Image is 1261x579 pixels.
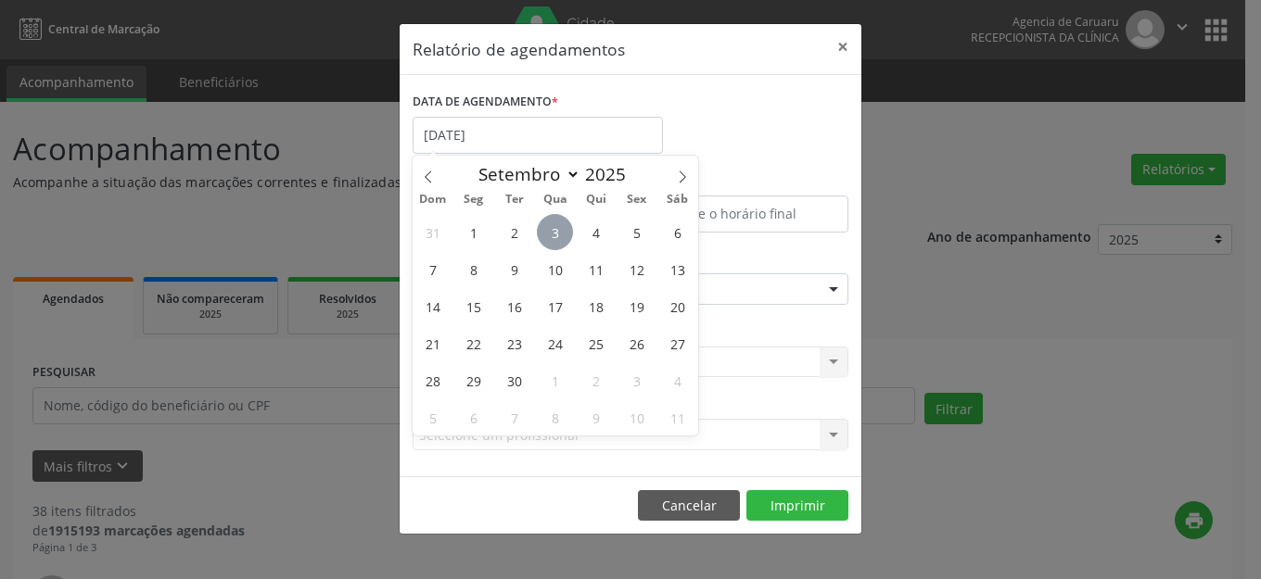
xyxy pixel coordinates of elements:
span: Setembro 10, 2025 [537,251,573,287]
span: Setembro 3, 2025 [537,214,573,250]
span: Outubro 6, 2025 [455,399,491,435]
span: Setembro 4, 2025 [578,214,614,250]
span: Setembro 5, 2025 [618,214,655,250]
span: Setembro 19, 2025 [618,288,655,324]
input: Selecione uma data ou intervalo [413,117,663,154]
span: Setembro 22, 2025 [455,325,491,361]
span: Outubro 8, 2025 [537,399,573,435]
button: Close [824,24,861,69]
span: Dom [413,194,453,206]
span: Sáb [657,194,698,206]
span: Outubro 3, 2025 [618,362,655,398]
span: Setembro 24, 2025 [537,325,573,361]
input: Year [580,162,642,186]
button: Imprimir [746,490,848,522]
span: Setembro 15, 2025 [455,288,491,324]
span: Setembro 27, 2025 [659,325,695,361]
span: Setembro 30, 2025 [496,362,532,398]
h5: Relatório de agendamentos [413,37,625,61]
span: Setembro 11, 2025 [578,251,614,287]
select: Month [469,161,580,187]
span: Setembro 1, 2025 [455,214,491,250]
span: Outubro 11, 2025 [659,399,695,435]
span: Setembro 26, 2025 [618,325,655,361]
span: Setembro 17, 2025 [537,288,573,324]
span: Outubro 10, 2025 [618,399,655,435]
span: Sex [617,194,657,206]
span: Outubro 9, 2025 [578,399,614,435]
span: Setembro 12, 2025 [618,251,655,287]
button: Cancelar [638,490,740,522]
span: Setembro 21, 2025 [414,325,451,361]
span: Ter [494,194,535,206]
span: Setembro 16, 2025 [496,288,532,324]
span: Qui [576,194,617,206]
span: Outubro 5, 2025 [414,399,451,435]
label: DATA DE AGENDAMENTO [413,88,558,117]
span: Seg [453,194,494,206]
span: Setembro 29, 2025 [455,362,491,398]
span: Setembro 9, 2025 [496,251,532,287]
span: Setembro 20, 2025 [659,288,695,324]
span: Outubro 4, 2025 [659,362,695,398]
span: Outubro 2, 2025 [578,362,614,398]
input: Selecione o horário final [635,195,848,233]
span: Agosto 31, 2025 [414,214,451,250]
span: Qua [535,194,576,206]
span: Setembro 23, 2025 [496,325,532,361]
span: Outubro 1, 2025 [537,362,573,398]
span: Setembro 2, 2025 [496,214,532,250]
span: Outubro 7, 2025 [496,399,532,435]
span: Setembro 18, 2025 [578,288,614,324]
span: Setembro 28, 2025 [414,362,451,398]
span: Setembro 7, 2025 [414,251,451,287]
span: Setembro 6, 2025 [659,214,695,250]
label: ATÉ [635,167,848,195]
span: Setembro 8, 2025 [455,251,491,287]
span: Setembro 14, 2025 [414,288,451,324]
span: Setembro 25, 2025 [578,325,614,361]
span: Setembro 13, 2025 [659,251,695,287]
